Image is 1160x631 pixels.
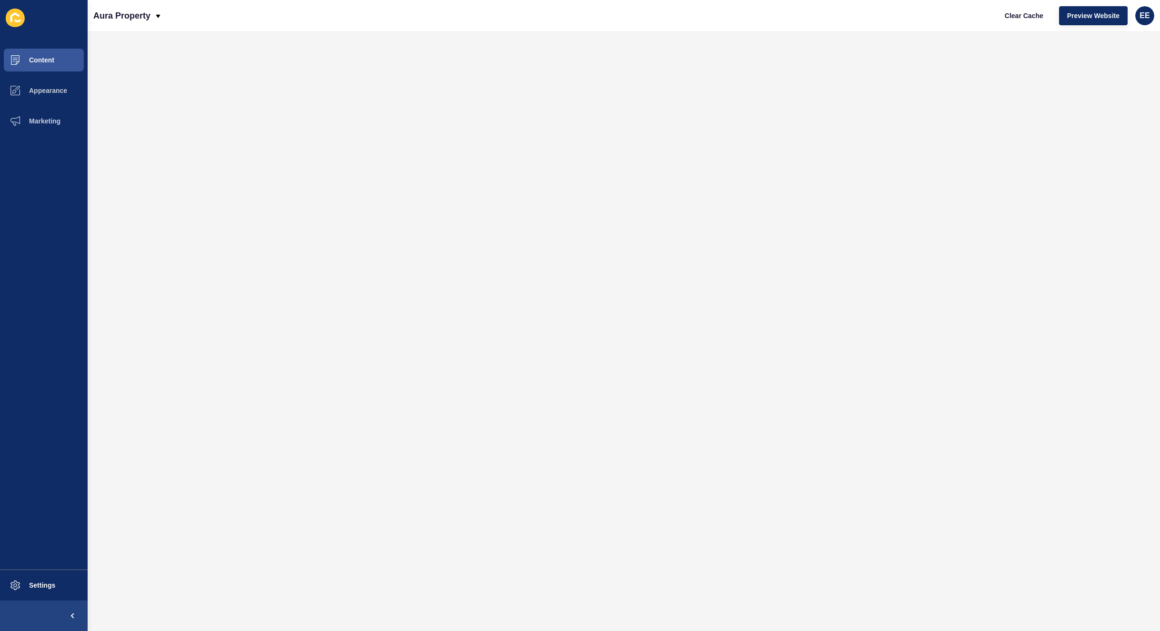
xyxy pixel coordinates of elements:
span: Preview Website [1067,11,1120,20]
p: Aura Property [93,4,150,28]
span: Clear Cache [1005,11,1043,20]
button: Clear Cache [997,6,1051,25]
span: EE [1140,11,1150,20]
button: Preview Website [1059,6,1128,25]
